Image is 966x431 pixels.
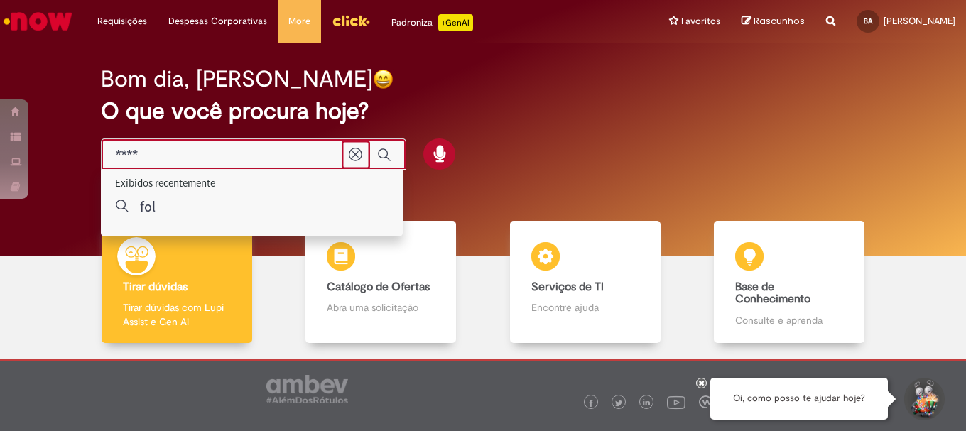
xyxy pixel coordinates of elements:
[101,67,373,92] h2: Bom dia, [PERSON_NAME]
[864,16,872,26] span: BA
[710,378,888,420] div: Oi, como posso te ajudar hoje?
[75,221,279,344] a: Tirar dúvidas Tirar dúvidas com Lupi Assist e Gen Ai
[667,393,685,411] img: logo_footer_youtube.png
[688,221,892,344] a: Base de Conhecimento Consulte e aprenda
[735,313,843,327] p: Consulte e aprenda
[531,300,639,315] p: Encontre ajuda
[123,300,231,329] p: Tirar dúvidas com Lupi Assist e Gen Ai
[1,7,75,36] img: ServiceNow
[902,378,945,420] button: Iniciar Conversa de Suporte
[279,221,484,344] a: Catálogo de Ofertas Abra uma solicitação
[735,280,810,307] b: Base de Conhecimento
[643,399,650,408] img: logo_footer_linkedin.png
[123,280,188,294] b: Tirar dúvidas
[438,14,473,31] p: +GenAi
[97,14,147,28] span: Requisições
[742,15,805,28] a: Rascunhos
[587,400,595,407] img: logo_footer_facebook.png
[615,400,622,407] img: logo_footer_twitter.png
[373,69,394,89] img: happy-face.png
[681,14,720,28] span: Favoritos
[754,14,805,28] span: Rascunhos
[884,15,955,27] span: [PERSON_NAME]
[288,14,310,28] span: More
[327,300,435,315] p: Abra uma solicitação
[391,14,473,31] div: Padroniza
[483,221,688,344] a: Serviços de TI Encontre ajuda
[168,14,267,28] span: Despesas Corporativas
[699,395,712,408] img: logo_footer_workplace.png
[327,280,430,294] b: Catálogo de Ofertas
[531,280,604,294] b: Serviços de TI
[332,10,370,31] img: click_logo_yellow_360x200.png
[101,99,865,124] h2: O que você procura hoje?
[266,375,348,403] img: logo_footer_ambev_rotulo_gray.png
